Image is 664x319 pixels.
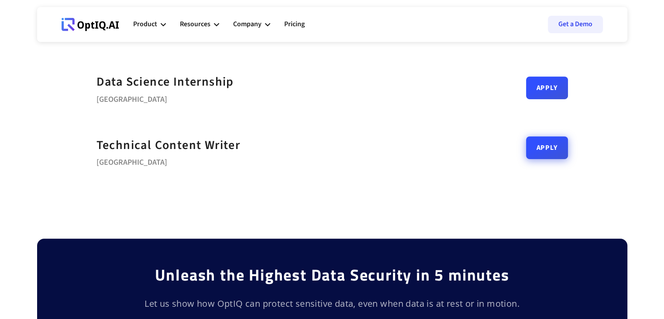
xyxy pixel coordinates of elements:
div: [GEOGRAPHIC_DATA] [96,92,234,104]
a: Apply [526,136,568,159]
strong: Data Science Internship [96,73,234,90]
div: Company [233,18,261,30]
a: Webflow Homepage [62,11,119,38]
div: Resources [180,18,210,30]
strong: Technical Content Writer [96,136,241,154]
a: Apply [526,76,568,99]
div: Unleash the Highest Data Security in 5 minutes [155,265,509,285]
a: Technical Content Writer [96,135,241,155]
div: Company [233,11,270,38]
a: Data Science Internship [96,72,234,92]
div: [GEOGRAPHIC_DATA] [96,155,241,167]
div: Resources [180,11,219,38]
a: Get a Demo [548,16,603,33]
strong: Let us show how OptIQ can protect sensitive data, even when data is at rest or in motion. [144,298,520,309]
a: Pricing [284,11,305,38]
div: Product [133,18,157,30]
div: Product [133,11,166,38]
